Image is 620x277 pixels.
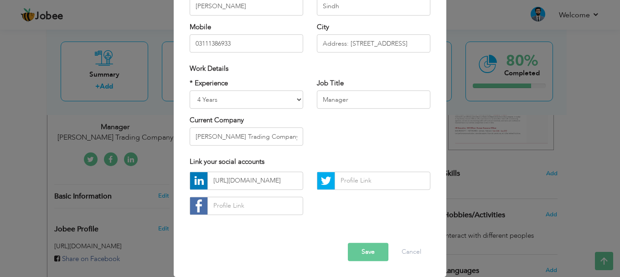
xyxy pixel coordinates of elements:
[190,115,244,125] label: Current Company
[190,64,228,73] span: Work Details
[190,197,207,214] img: facebook
[207,172,303,190] input: Profile Link
[348,243,388,261] button: Save
[207,197,303,215] input: Profile Link
[393,243,430,261] button: Cancel
[190,78,228,88] label: * Experience
[335,172,430,190] input: Profile Link
[317,172,335,189] img: Twitter
[190,157,264,167] span: Link your social accounts
[317,78,344,88] label: Job Title
[190,172,207,189] img: linkedin
[190,22,211,32] label: Mobile
[317,22,329,32] label: City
